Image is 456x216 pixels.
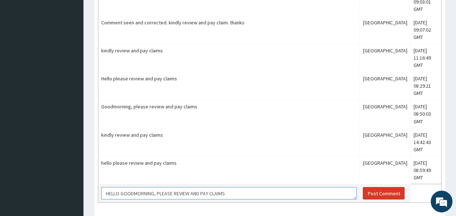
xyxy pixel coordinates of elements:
td: [GEOGRAPHIC_DATA] [360,100,410,128]
td: [GEOGRAPHIC_DATA] [360,72,410,100]
td: Comment seen and corrected. kindly review and pay claim. thanks [98,16,360,44]
td: Goodmorning, please review and pay claims [98,100,360,128]
td: [GEOGRAPHIC_DATA] [360,16,410,44]
td: hello please review and pay claims [98,156,360,184]
td: [DATE] 08:50:03 GMT [410,100,441,128]
div: Chat with us now [38,41,122,50]
td: [GEOGRAPHIC_DATA] [360,128,410,156]
div: Minimize live chat window [119,4,136,21]
td: kindly review and pay claims [98,44,360,72]
td: kindly review and pay claims [98,128,360,156]
textarea: Type your message and hit 'Enter' [4,141,138,167]
td: [GEOGRAPHIC_DATA] [360,156,410,184]
td: [DATE] 11:16:49 GMT [410,44,441,72]
span: We're online! [42,63,100,136]
td: [DATE] 09:07:02 GMT [410,16,441,44]
button: Post Comment [363,187,404,199]
td: Hello please review and pay claims [98,72,360,100]
td: [DATE] 08:29:21 GMT [410,72,441,100]
textarea: HELLO GOODMORNING, PLEASE REVIEW AND PAY CLAIMS [101,187,357,199]
td: [DATE] 14:42:43 GMT [410,128,441,156]
td: [DATE] 08:59:49 GMT [410,156,441,184]
img: d_794563401_company_1708531726252_794563401 [13,36,29,55]
td: [GEOGRAPHIC_DATA] [360,44,410,72]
